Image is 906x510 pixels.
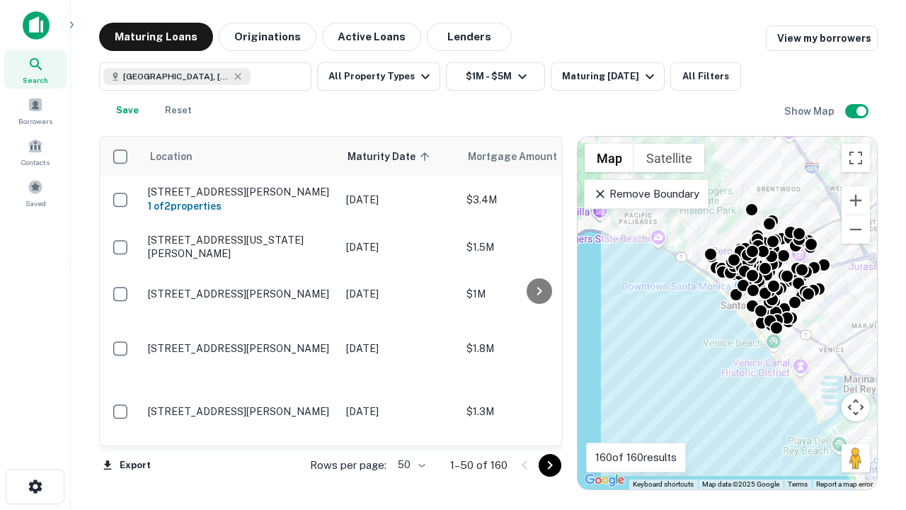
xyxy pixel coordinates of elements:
th: Mortgage Amount [459,137,615,176]
div: Maturing [DATE] [562,68,658,85]
button: Zoom in [842,186,870,215]
a: Contacts [4,132,67,171]
span: Maturity Date [348,148,434,165]
h6: 1 of 2 properties [148,198,332,214]
th: Maturity Date [339,137,459,176]
span: Search [23,74,48,86]
p: $1.5M [466,239,608,255]
img: Google [581,471,628,489]
p: [STREET_ADDRESS][PERSON_NAME] [148,288,332,300]
button: Zoom out [842,215,870,244]
span: Contacts [21,157,50,168]
div: 0 0 [578,137,877,489]
span: Location [149,148,193,165]
button: Show satellite imagery [634,144,704,172]
p: 1–50 of 160 [450,457,508,474]
p: [DATE] [346,341,452,356]
a: Saved [4,174,67,212]
a: Borrowers [4,91,67,130]
th: Location [141,137,339,176]
button: Maturing Loans [99,23,213,51]
button: All Property Types [317,62,440,91]
iframe: Chat Widget [835,351,906,419]
button: Originations [219,23,316,51]
button: Drag Pegman onto the map to open Street View [842,444,870,472]
a: Search [4,50,67,89]
button: Reset [156,96,201,125]
p: [DATE] [346,286,452,302]
h6: Show Map [784,103,837,119]
p: $3.4M [466,192,608,208]
a: Terms (opens in new tab) [788,480,808,488]
p: [DATE] [346,239,452,255]
button: Toggle fullscreen view [842,144,870,172]
button: Show street map [585,144,634,172]
button: Maturing [DATE] [551,62,665,91]
p: Remove Boundary [593,186,699,203]
button: $1M - $5M [446,62,545,91]
a: View my borrowers [766,25,878,51]
span: Map data ©2025 Google [702,480,779,488]
p: $1.3M [466,404,608,419]
button: All Filters [670,62,741,91]
div: 50 [392,455,428,475]
p: [DATE] [346,192,452,208]
p: $1M [466,286,608,302]
p: 160 of 160 results [595,449,677,466]
button: Save your search to get updates of matches that match your search criteria. [105,96,150,125]
button: Go to next page [539,454,561,477]
a: Report a map error [816,480,873,488]
a: Open this area in Google Maps (opens a new window) [581,471,628,489]
p: [STREET_ADDRESS][PERSON_NAME] [148,405,332,418]
p: [STREET_ADDRESS][PERSON_NAME] [148,186,332,198]
span: Borrowers [18,115,52,127]
p: [DATE] [346,404,452,419]
button: Export [99,455,154,476]
p: Rows per page: [310,457,386,474]
button: Keyboard shortcuts [633,480,694,489]
span: Saved [25,198,46,209]
span: Mortgage Amount [468,148,575,165]
p: $1.8M [466,341,608,356]
p: [STREET_ADDRESS][US_STATE][PERSON_NAME] [148,234,332,259]
span: [GEOGRAPHIC_DATA], [GEOGRAPHIC_DATA], [GEOGRAPHIC_DATA] [123,70,229,83]
p: [STREET_ADDRESS][PERSON_NAME] [148,342,332,355]
img: capitalize-icon.png [23,11,50,40]
button: Lenders [427,23,512,51]
button: Active Loans [322,23,421,51]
